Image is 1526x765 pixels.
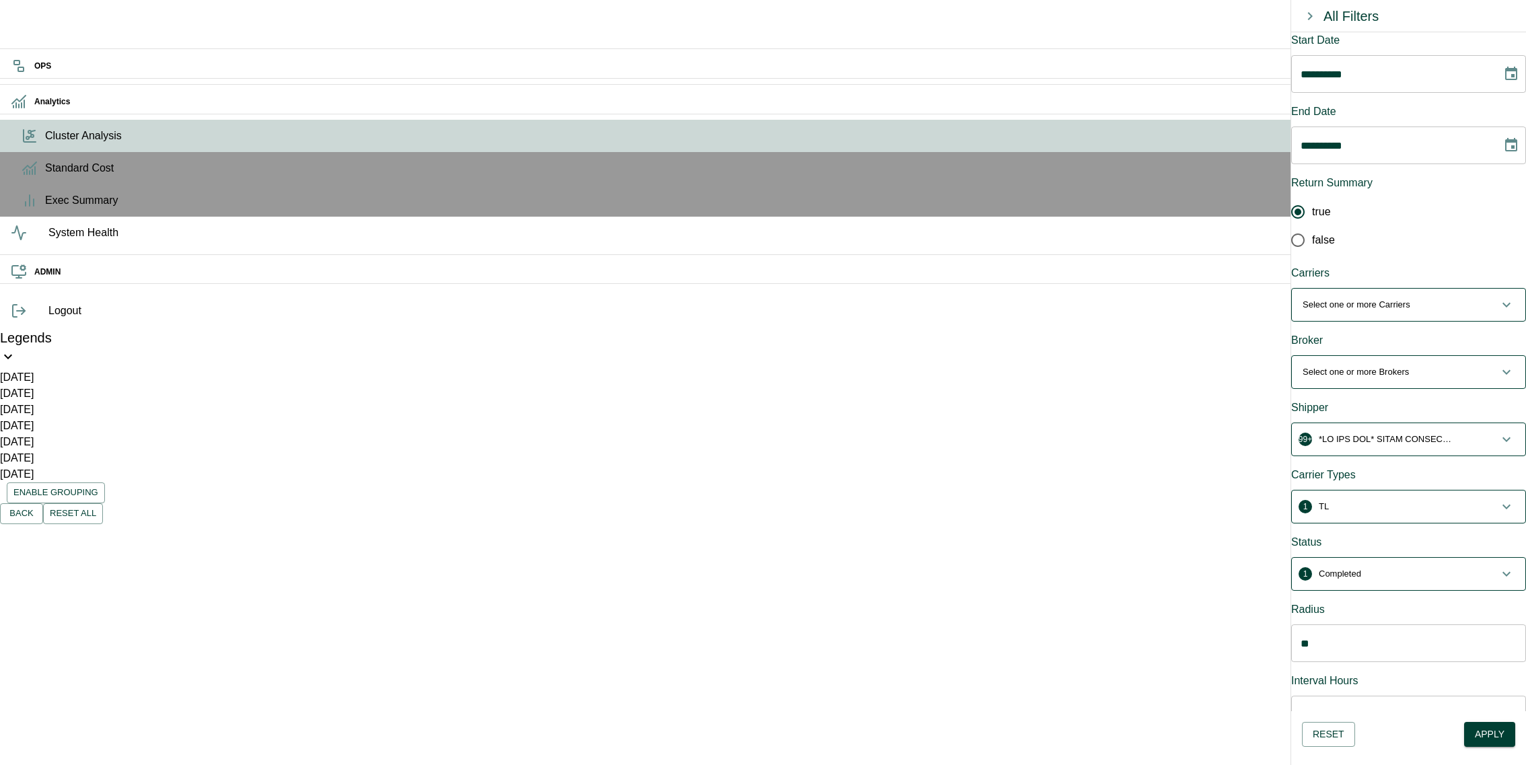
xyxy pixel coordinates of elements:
[1319,433,1453,446] p: *LO IPS DOL* SITAM CONSECT, 139 3AD ELI, SEDDOEIUS, 1973 T 90IN UT L, ETDOLO, 622 MAGNAALI ENI, A...
[1299,500,1312,513] span: 1
[34,266,1515,279] h6: ADMIN
[1464,722,1515,747] button: Apply
[45,160,1515,176] span: Standard Cost
[1312,204,1331,220] span: true
[1291,32,1526,48] div: Start Date
[45,128,1515,144] span: Cluster Analysis
[1299,433,1312,446] span: 99+
[1291,104,1526,120] div: End Date
[1291,175,1526,191] div: Return Summary
[45,192,1515,209] span: Exec Summary
[48,225,1515,241] span: System Health
[1302,722,1355,747] button: Reset
[34,60,1515,73] h6: OPS
[1319,500,1329,513] p: TL
[1303,365,1409,379] p: Select one or more Brokers
[1292,558,1525,590] button: 1Completed
[1323,5,1379,27] div: All Filters
[1292,356,1525,388] button: Select one or more Brokers
[1319,567,1361,581] p: Completed
[1291,534,1526,550] div: Status
[1312,232,1335,248] span: false
[1291,673,1526,689] div: Interval Hours
[1291,265,1526,281] div: Carriers
[1303,298,1410,312] p: Select one or more Carriers
[1291,400,1526,416] div: Shipper
[1292,490,1525,523] button: 1TL
[1291,467,1526,483] div: Carrier Types
[1292,423,1525,456] button: 99+*LO IPS DOL* SITAM CONSECT, 139 3AD ELI, SEDDOEIUS, 1973 T 90IN UT L, ETDOLO, 622 MAGNAALI ENI...
[1292,289,1525,321] button: Select one or more Carriers
[48,303,1515,319] span: Logout
[1498,61,1525,87] button: Choose date, selected date is Aug 9, 2025
[1291,332,1526,349] div: Broker
[1498,132,1525,159] button: Choose date, selected date is Aug 24, 2025
[34,96,1515,108] h6: Analytics
[1299,567,1312,581] span: 1
[1291,602,1526,618] div: Radius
